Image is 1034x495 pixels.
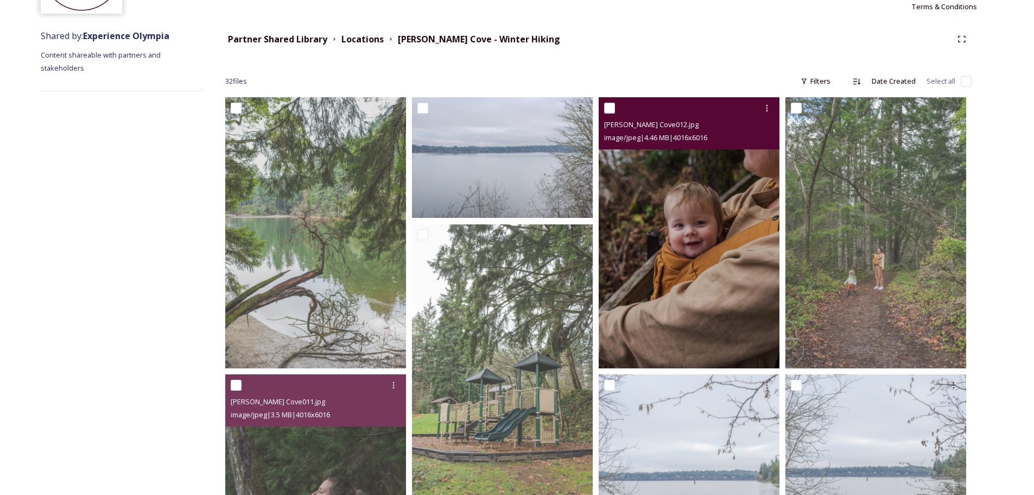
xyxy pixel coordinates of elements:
[83,30,169,42] strong: Experience Olympia
[927,76,955,86] span: Select all
[41,30,169,42] span: Shared by:
[231,410,330,419] span: image/jpeg | 3.5 MB | 4016 x 6016
[604,120,699,129] span: [PERSON_NAME] Cove012.jpg
[785,97,966,368] img: Frye Cove020.jpg
[228,33,327,45] strong: Partner Shared Library
[599,97,779,368] img: Frye Cove012.jpg
[225,97,406,368] img: Frye Cove027.jpg
[911,2,977,11] span: Terms & Conditions
[341,33,384,45] strong: Locations
[231,397,325,406] span: [PERSON_NAME] Cove011.jpg
[412,97,593,218] img: Frye Cove013.jpg
[795,71,836,92] div: Filters
[398,33,560,45] strong: [PERSON_NAME] Cove - Winter Hiking
[866,71,921,92] div: Date Created
[41,50,162,73] span: Content shareable with partners and stakeholders
[604,133,707,142] span: image/jpeg | 4.46 MB | 4016 x 6016
[225,76,247,86] span: 32 file s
